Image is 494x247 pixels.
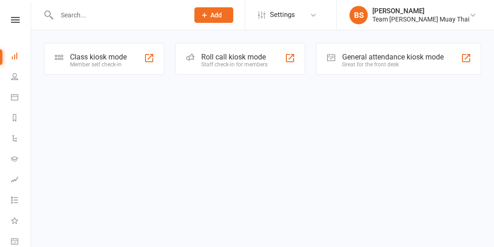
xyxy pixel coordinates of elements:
a: Calendar [11,88,32,108]
div: Staff check-in for members [201,61,268,68]
a: Reports [11,108,32,129]
input: Search... [54,9,183,21]
a: People [11,67,32,88]
a: Assessments [11,170,32,191]
div: General attendance kiosk mode [342,53,444,61]
div: Team [PERSON_NAME] Muay Thai [372,15,469,23]
div: BS [349,6,368,24]
button: Add [194,7,233,23]
div: Class kiosk mode [70,53,127,61]
span: Add [210,11,222,19]
div: Great for the front desk [342,61,444,68]
span: Settings [270,5,295,25]
a: Dashboard [11,47,32,67]
div: Member self check-in [70,61,127,68]
div: [PERSON_NAME] [372,7,469,15]
div: Roll call kiosk mode [201,53,268,61]
a: What's New [11,211,32,232]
